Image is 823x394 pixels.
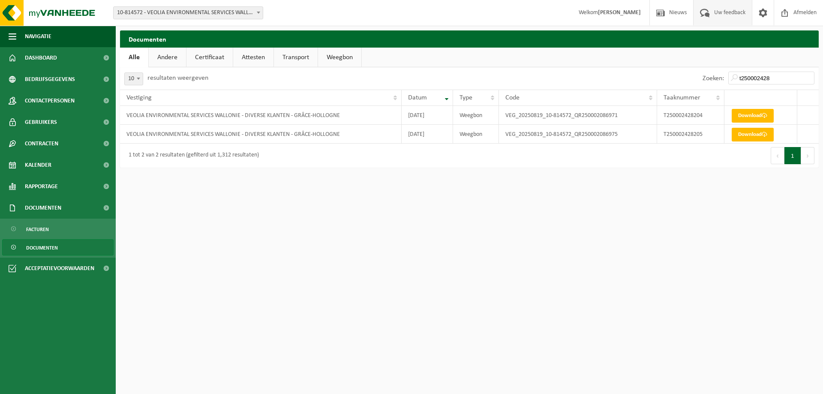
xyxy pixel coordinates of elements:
span: Documenten [25,197,61,219]
td: [DATE] [402,106,453,125]
strong: [PERSON_NAME] [598,9,641,16]
button: Previous [771,147,784,164]
a: Download [732,109,774,123]
td: [DATE] [402,125,453,144]
a: Facturen [2,221,114,237]
a: Download [732,128,774,141]
span: Contracten [25,133,58,154]
span: Rapportage [25,176,58,197]
span: 10 [125,73,143,85]
a: Andere [149,48,186,67]
td: VEOLIA ENVIRONMENTAL SERVICES WALLONIE - DIVERSE KLANTEN - GRÂCE-HOLLOGNE [120,106,402,125]
button: Next [801,147,814,164]
span: Vestiging [126,94,152,101]
td: VEOLIA ENVIRONMENTAL SERVICES WALLONIE - DIVERSE KLANTEN - GRÂCE-HOLLOGNE [120,125,402,144]
label: Zoeken: [703,75,724,82]
span: Bedrijfsgegevens [25,69,75,90]
a: Documenten [2,239,114,256]
span: Facturen [26,221,49,238]
span: Taaknummer [664,94,700,101]
a: Transport [274,48,318,67]
span: Kalender [25,154,51,176]
td: VEG_20250819_10-814572_QR250002086971 [499,106,657,125]
span: Gebruikers [25,111,57,133]
span: Navigatie [25,26,51,47]
h2: Documenten [120,30,819,47]
span: Acceptatievoorwaarden [25,258,94,279]
a: Weegbon [318,48,361,67]
td: T250002428205 [657,125,724,144]
span: Type [460,94,472,101]
span: 10 [124,72,143,85]
td: T250002428204 [657,106,724,125]
span: Code [505,94,520,101]
span: 10-814572 - VEOLIA ENVIRONMENTAL SERVICES WALLONIE - DIVERSE KLANTEN - 4460 GRÂCE-HOLLOGNE, RUE D... [113,6,263,19]
a: Certificaat [186,48,233,67]
span: Documenten [26,240,58,256]
span: Dashboard [25,47,57,69]
a: Attesten [233,48,273,67]
div: 1 tot 2 van 2 resultaten (gefilterd uit 1,312 resultaten) [124,148,259,163]
td: Weegbon [453,125,499,144]
span: Contactpersonen [25,90,75,111]
span: 10-814572 - VEOLIA ENVIRONMENTAL SERVICES WALLONIE - DIVERSE KLANTEN - 4460 GRÂCE-HOLLOGNE, RUE D... [114,7,263,19]
a: Alle [120,48,148,67]
label: resultaten weergeven [147,75,208,81]
td: VEG_20250819_10-814572_QR250002086975 [499,125,657,144]
span: Datum [408,94,427,101]
button: 1 [784,147,801,164]
td: Weegbon [453,106,499,125]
